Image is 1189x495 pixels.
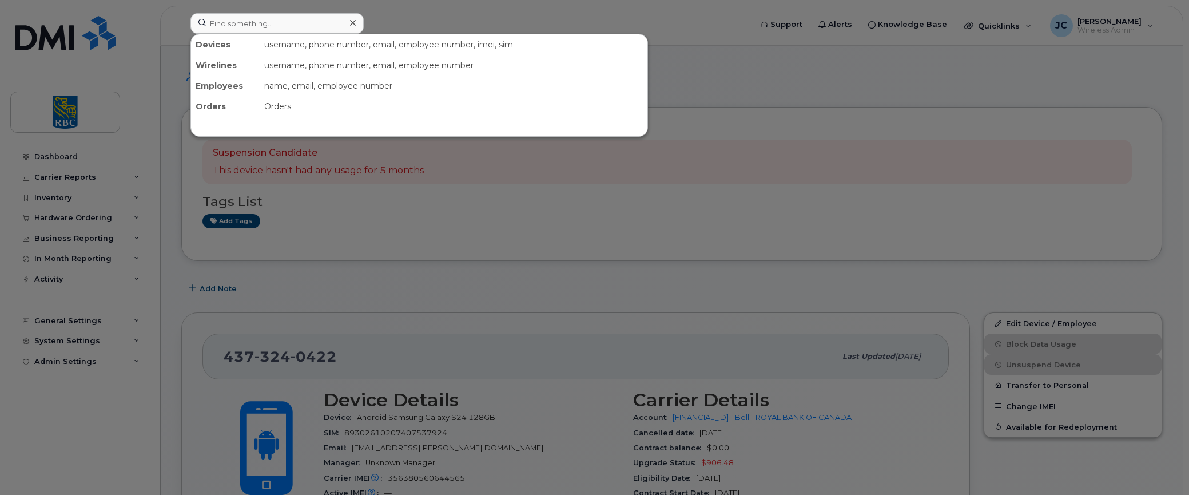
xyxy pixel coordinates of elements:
[191,34,260,55] div: Devices
[260,96,647,117] div: Orders
[260,76,647,96] div: name, email, employee number
[260,55,647,76] div: username, phone number, email, employee number
[191,76,260,96] div: Employees
[191,96,260,117] div: Orders
[260,34,647,55] div: username, phone number, email, employee number, imei, sim
[191,55,260,76] div: Wirelines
